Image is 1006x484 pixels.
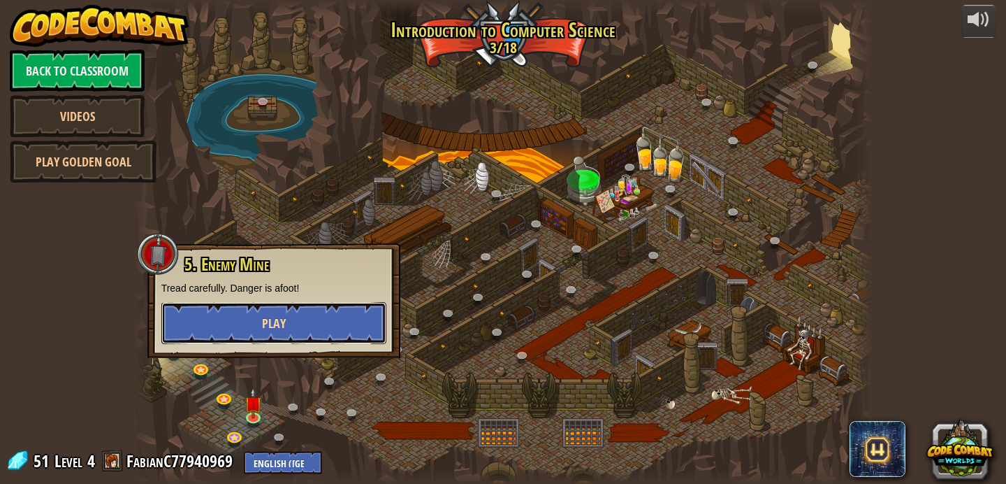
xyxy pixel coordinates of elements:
span: 4 [87,450,95,472]
img: level-banner-unstarted.png [245,388,263,419]
button: Play [161,302,386,344]
span: Level [54,450,82,473]
p: Tread carefully. Danger is afoot! [161,281,386,295]
span: 5. Enemy Mine [184,252,269,276]
span: 51 [34,450,53,472]
a: Play Golden Goal [10,141,156,183]
img: CodeCombat - Learn how to code by playing a game [10,5,189,47]
a: Videos [10,95,145,137]
a: Back to Classroom [10,50,145,92]
span: Play [262,315,286,332]
button: Adjust volume [961,5,996,38]
a: FabianC77940969 [126,450,237,472]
